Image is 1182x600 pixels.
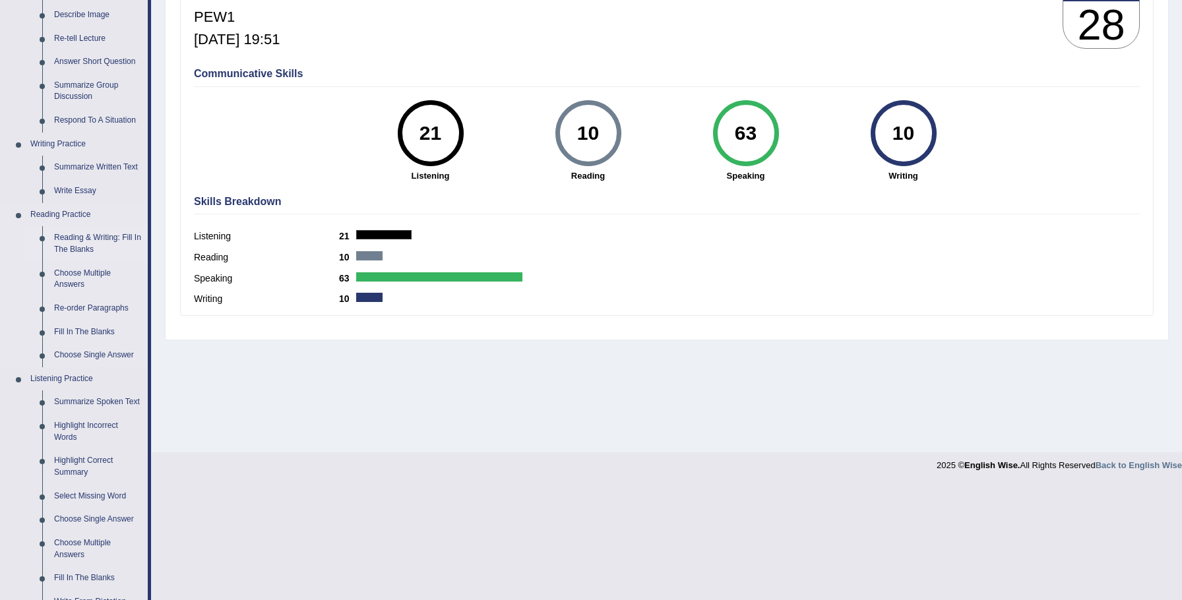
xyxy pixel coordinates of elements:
[564,105,612,161] div: 10
[24,367,148,391] a: Listening Practice
[879,105,927,161] div: 10
[48,109,148,133] a: Respond To A Situation
[48,179,148,203] a: Write Essay
[48,226,148,261] a: Reading & Writing: Fill In The Blanks
[48,566,148,590] a: Fill In The Blanks
[831,169,976,182] strong: Writing
[194,272,339,285] label: Speaking
[339,273,356,284] b: 63
[194,292,339,306] label: Writing
[48,320,148,344] a: Fill In The Blanks
[673,169,818,182] strong: Speaking
[48,485,148,508] a: Select Missing Word
[48,508,148,531] a: Choose Single Answer
[194,229,339,243] label: Listening
[194,196,1140,208] h4: Skills Breakdown
[194,32,280,47] h5: [DATE] 19:51
[339,293,356,304] b: 10
[48,27,148,51] a: Re-tell Lecture
[1063,1,1139,49] h3: 28
[194,251,339,264] label: Reading
[48,74,148,109] a: Summarize Group Discussion
[24,203,148,227] a: Reading Practice
[339,252,356,262] b: 10
[339,231,356,241] b: 21
[48,262,148,297] a: Choose Multiple Answers
[194,68,1140,80] h4: Communicative Skills
[1096,460,1182,470] a: Back to English Wise
[964,460,1020,470] strong: English Wise.
[48,414,148,449] a: Highlight Incorrect Words
[516,169,660,182] strong: Reading
[48,531,148,566] a: Choose Multiple Answers
[48,449,148,484] a: Highlight Correct Summary
[937,452,1182,471] div: 2025 © All Rights Reserved
[358,169,503,182] strong: Listening
[48,390,148,414] a: Summarize Spoken Text
[406,105,454,161] div: 21
[48,297,148,320] a: Re-order Paragraphs
[48,344,148,367] a: Choose Single Answer
[48,50,148,74] a: Answer Short Question
[722,105,770,161] div: 63
[194,9,280,25] h5: PEW1
[24,133,148,156] a: Writing Practice
[48,156,148,179] a: Summarize Written Text
[48,3,148,27] a: Describe Image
